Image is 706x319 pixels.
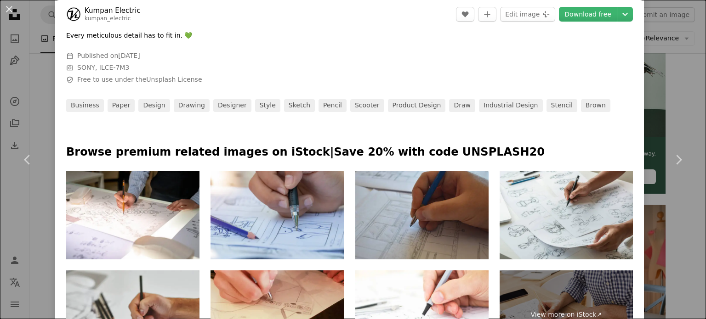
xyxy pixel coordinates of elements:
[355,171,489,260] img: architectural drawing series
[581,99,610,112] a: brown
[138,99,170,112] a: design
[478,7,496,22] button: Add to Collection
[350,99,384,112] a: scooter
[118,52,140,59] time: September 21, 2020 at 4:21:49 PM GMT+2
[66,171,199,260] img: Vehicle designer drawing car component
[77,75,202,84] span: Free to use under the
[319,99,347,112] a: pencil
[500,7,555,22] button: Edit image
[66,99,104,112] a: business
[449,99,475,112] a: draw
[547,99,577,112] a: stencil
[255,99,280,112] a: style
[388,99,446,112] a: product design
[77,63,129,73] button: SONY, ILCE-7M3
[284,99,315,112] a: sketch
[77,52,140,59] span: Published on
[651,116,706,204] a: Next
[85,15,131,22] a: kumpan_electric
[174,99,210,112] a: drawing
[617,7,633,22] button: Choose download size
[108,99,135,112] a: paper
[66,31,192,40] p: Every meticulous detail has to fit in. 💚
[66,7,81,22] img: Go to Kumpan Electric's profile
[559,7,617,22] a: Download free
[500,171,633,260] img: Animator designer Development designing drawing sketching development creating graphic pose chara...
[66,145,633,160] p: Browse premium related images on iStock | Save 20% with code UNSPLASH20
[85,6,141,15] a: Kumpan Electric
[146,76,202,83] a: Unsplash License
[479,99,542,112] a: industrial design
[213,99,251,112] a: designer
[211,171,344,260] img: Hands drawing storyboard animation comic for pre-production process, design creative story scene ...
[456,7,474,22] button: Like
